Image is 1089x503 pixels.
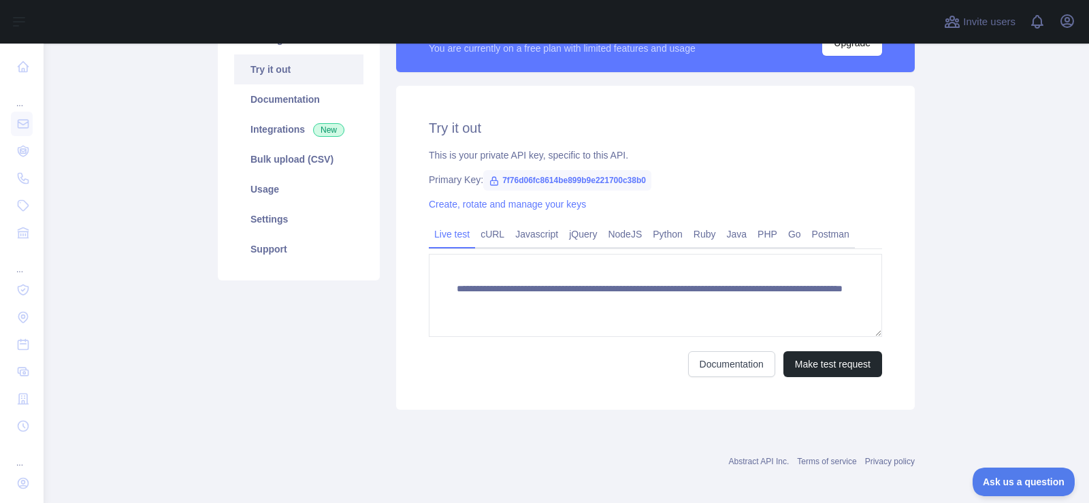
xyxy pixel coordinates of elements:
[11,82,33,109] div: ...
[602,223,647,245] a: NodeJS
[429,173,882,186] div: Primary Key:
[973,468,1075,496] iframe: Toggle Customer Support
[807,223,855,245] a: Postman
[963,14,1015,30] span: Invite users
[475,223,510,245] a: cURL
[234,54,363,84] a: Try it out
[11,248,33,275] div: ...
[783,351,882,377] button: Make test request
[234,204,363,234] a: Settings
[510,223,564,245] a: Javascript
[647,223,688,245] a: Python
[429,42,696,55] div: You are currently on a free plan with limited features and usage
[783,223,807,245] a: Go
[865,457,915,466] a: Privacy policy
[483,170,651,191] span: 7f76d06fc8614be899b9e221700c38b0
[234,174,363,204] a: Usage
[429,223,475,245] a: Live test
[234,84,363,114] a: Documentation
[688,223,721,245] a: Ruby
[234,234,363,264] a: Support
[752,223,783,245] a: PHP
[11,441,33,468] div: ...
[797,457,856,466] a: Terms of service
[941,11,1018,33] button: Invite users
[429,199,586,210] a: Create, rotate and manage your keys
[429,118,882,137] h2: Try it out
[234,114,363,144] a: Integrations New
[688,351,775,377] a: Documentation
[234,144,363,174] a: Bulk upload (CSV)
[313,123,344,137] span: New
[564,223,602,245] a: jQuery
[721,223,753,245] a: Java
[729,457,790,466] a: Abstract API Inc.
[429,148,882,162] div: This is your private API key, specific to this API.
